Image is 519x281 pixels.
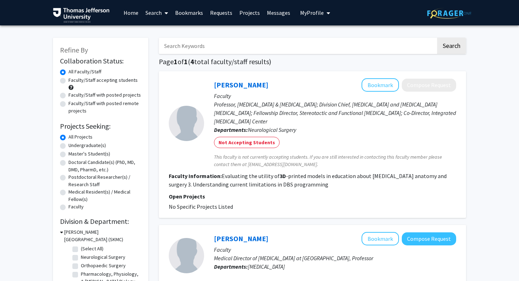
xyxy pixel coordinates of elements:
[172,0,207,25] a: Bookmarks
[68,142,106,149] label: Undergraduate(s)
[64,228,141,243] h3: [PERSON_NAME][GEOGRAPHIC_DATA] (SKMC)
[263,0,294,25] a: Messages
[427,8,471,19] img: ForagerOne Logo
[68,91,141,99] label: Faculty/Staff with posted projects
[214,100,456,126] p: Professor, [MEDICAL_DATA] & [MEDICAL_DATA]; Division Chief, [MEDICAL_DATA] and [MEDICAL_DATA] [ME...
[68,203,84,210] label: Faculty
[248,263,285,270] span: [MEDICAL_DATA]
[60,217,141,226] h2: Division & Department:
[68,188,141,203] label: Medical Resident(s) / Medical Fellow(s)
[402,79,456,92] button: Compose Request to Chengyuan Wu
[68,159,141,173] label: Doctoral Candidate(s) (PhD, MD, DMD, PharmD, etc.)
[236,0,263,25] a: Projects
[81,253,125,261] label: Neurological Surgery
[207,0,236,25] a: Requests
[159,57,466,66] h1: Page of ( total faculty/staff results)
[5,249,30,276] iframe: Chat
[169,172,222,179] b: Faculty Information:
[190,57,194,66] span: 4
[184,57,188,66] span: 1
[214,245,456,254] p: Faculty
[142,0,172,25] a: Search
[68,68,101,75] label: All Faculty/Staff
[159,38,436,54] input: Search Keywords
[60,122,141,130] h2: Projects Seeking:
[169,192,456,201] p: Open Projects
[362,232,399,245] button: Add Wenyin Shi to Bookmarks
[81,262,126,269] label: Orthopaedic Surgery
[60,57,141,65] h2: Collaboration Status:
[214,80,268,89] a: [PERSON_NAME]
[60,45,88,54] span: Refine By
[214,153,456,168] span: This faculty is not currently accepting students. If you are still interested in contacting this ...
[437,38,466,54] button: Search
[68,133,93,141] label: All Projects
[169,172,447,188] fg-read-more: Evaluating the utility of -printed models in education about [MEDICAL_DATA] anatomy and surgery 3...
[280,172,286,179] b: 3D
[300,9,324,16] span: My Profile
[53,8,109,23] img: Thomas Jefferson University Logo
[214,263,248,270] b: Departments:
[214,137,280,148] mat-chip: Not Accepting Students
[169,203,233,210] span: No Specific Projects Listed
[402,232,456,245] button: Compose Request to Wenyin Shi
[214,234,268,243] a: [PERSON_NAME]
[214,254,456,262] p: Medical Director of [MEDICAL_DATA] at [GEOGRAPHIC_DATA], Professor
[68,150,110,158] label: Master's Student(s)
[120,0,142,25] a: Home
[68,77,138,84] label: Faculty/Staff accepting students
[248,126,296,133] span: Neurological Surgery
[362,78,399,92] button: Add Chengyuan Wu to Bookmarks
[214,92,456,100] p: Faculty
[68,100,141,115] label: Faculty/Staff with posted remote projects
[68,173,141,188] label: Postdoctoral Researcher(s) / Research Staff
[214,126,248,133] b: Departments:
[81,245,103,252] label: (Select All)
[174,57,178,66] span: 1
